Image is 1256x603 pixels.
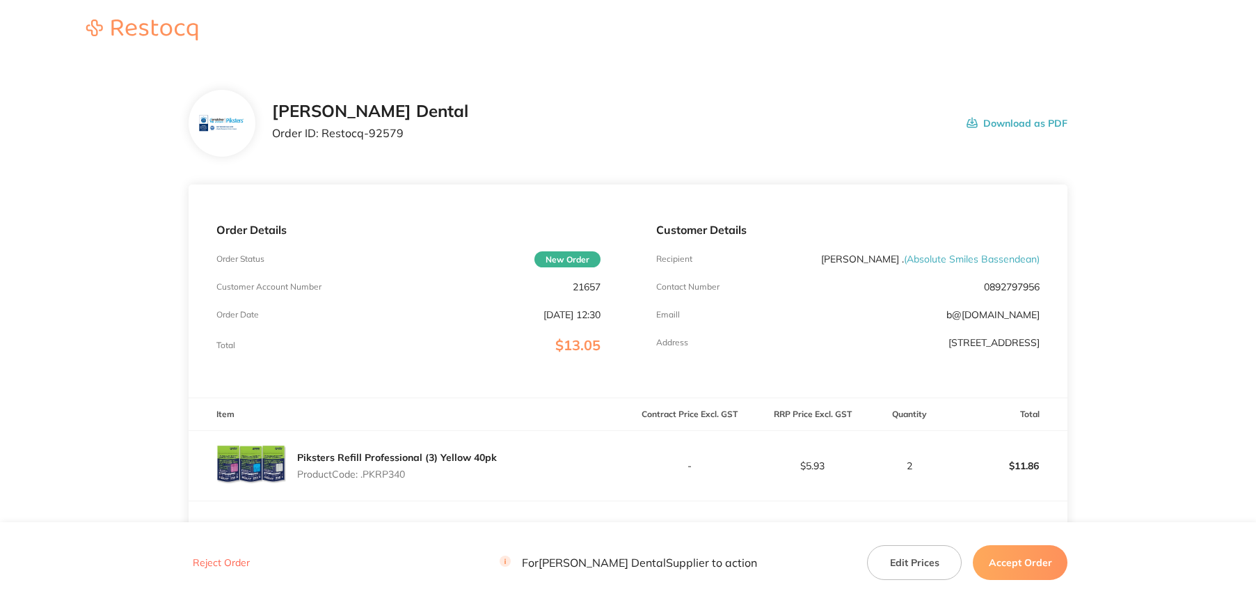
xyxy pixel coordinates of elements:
[189,501,628,542] td: Message: -
[629,460,751,471] p: -
[189,557,254,570] button: Reject Order
[272,102,468,121] h2: [PERSON_NAME] Dental
[656,310,680,320] p: Emaill
[500,556,757,570] p: For [PERSON_NAME] Dental Supplier to action
[297,451,497,464] a: Piksters Refill Professional (3) Yellow 40pk
[543,309,601,320] p: [DATE] 12:30
[821,253,1040,265] p: [PERSON_NAME] .
[189,398,628,431] th: Item
[628,398,752,431] th: Contract Price Excl. GST
[656,338,688,347] p: Address
[904,253,1040,265] span: ( Absolute Smiles Bassendean )
[656,254,692,264] p: Recipient
[534,251,601,267] span: New Order
[573,281,601,292] p: 21657
[555,336,601,354] span: $13.05
[216,310,259,320] p: Order Date
[72,19,212,42] a: Restocq logo
[973,545,1067,580] button: Accept Order
[199,101,244,146] img: bnV5aml6aA
[752,460,873,471] p: $5.93
[297,469,497,480] p: Product Code: .PKRP340
[946,308,1040,321] a: b@[DOMAIN_NAME]
[216,431,286,501] img: NGV3YTR6ZQ
[944,398,1067,431] th: Total
[656,224,1040,236] p: Customer Details
[945,449,1067,483] p: $11.86
[867,545,962,580] button: Edit Prices
[216,282,321,292] p: Customer Account Number
[948,337,1040,348] p: [STREET_ADDRESS]
[216,254,264,264] p: Order Status
[72,19,212,40] img: Restocq logo
[656,282,720,292] p: Contact Number
[216,224,601,236] p: Order Details
[875,460,944,471] p: 2
[984,281,1040,292] p: 0892797956
[874,398,944,431] th: Quantity
[216,340,235,350] p: Total
[751,398,874,431] th: RRP Price Excl. GST
[967,102,1067,145] button: Download as PDF
[272,127,468,139] p: Order ID: Restocq- 92579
